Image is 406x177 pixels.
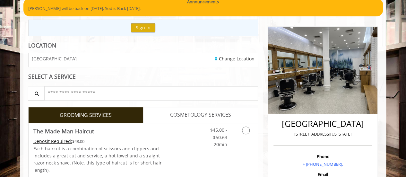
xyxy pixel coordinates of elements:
[33,138,162,145] div: $48.00
[275,131,370,137] p: [STREET_ADDRESS][US_STATE]
[28,5,378,12] p: [PERSON_NAME] will be back on [DATE]. Sod is Back [DATE].
[303,161,343,167] a: + [PHONE_NUMBER].
[275,154,370,159] h3: Phone
[170,111,231,119] span: COSMETOLOGY SERVICES
[215,56,255,62] a: Change Location
[33,127,94,136] b: The Made Man Haircut
[32,56,77,61] span: [GEOGRAPHIC_DATA]
[131,23,155,32] button: Sign In
[275,172,370,177] h3: Email
[28,74,258,80] div: SELECT A SERVICE
[28,41,56,49] b: LOCATION
[213,141,227,147] span: 20min
[33,146,162,173] span: Each haircut is a combination of scissors and clippers and includes a great cut and service, a ho...
[210,127,227,140] span: $45.00 - $50.63
[275,119,370,128] h2: [GEOGRAPHIC_DATA]
[33,138,72,144] span: This service needs some Advance to be paid before we block your appointment
[60,111,112,119] span: GROOMING SERVICES
[28,86,45,101] button: Service Search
